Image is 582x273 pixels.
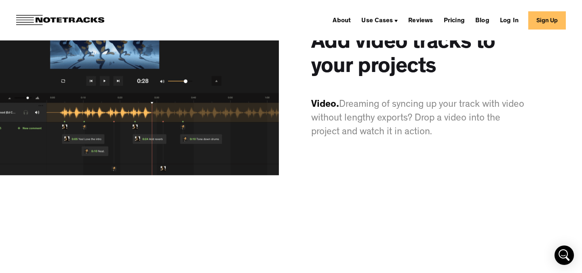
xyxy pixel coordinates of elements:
[329,14,354,27] a: About
[441,14,468,27] a: Pricing
[497,14,522,27] a: Log In
[472,14,493,27] a: Blog
[405,14,436,27] a: Reviews
[528,11,566,30] a: Sign Up
[311,100,339,110] span: Video.
[358,14,401,27] div: Use Cases
[555,245,574,265] div: Open Intercom Messenger
[311,98,527,140] p: Dreaming of syncing up your track with video without lengthy exports? Drop a video into the proje...
[361,18,393,24] div: Use Cases
[311,32,527,80] h3: Add video tracks to your projects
